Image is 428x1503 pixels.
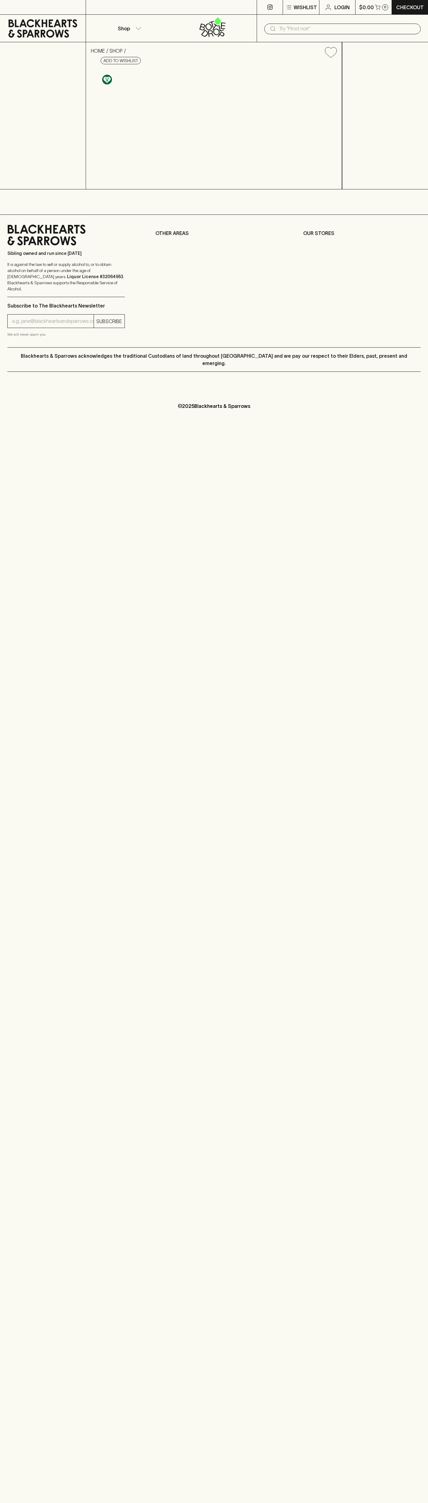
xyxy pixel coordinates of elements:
a: Made without the use of any animal products. [101,73,114,86]
p: Checkout [396,4,424,11]
input: e.g. jane@blackheartsandsparrows.com.au [12,316,94,326]
p: Subscribe to The Blackhearts Newsletter [7,302,125,309]
p: OTHER AREAS [155,229,273,237]
p: $0.00 [359,4,374,11]
button: Add to wishlist [322,45,339,60]
p: Login [334,4,350,11]
button: SUBSCRIBE [94,315,125,328]
p: It is against the law to sell or supply alcohol to, or to obtain alcohol on behalf of a person un... [7,261,125,292]
p: Shop [118,25,130,32]
button: Add to wishlist [101,57,141,64]
p: SUBSCRIBE [96,318,122,325]
img: Vegan [102,75,112,84]
p: Sibling owned and run since [DATE] [7,250,125,256]
img: 40773.png [86,63,342,189]
a: SHOP [110,48,123,54]
button: Shop [86,15,171,42]
p: 0 [384,6,386,9]
p: We will never spam you [7,331,125,338]
input: Try "Pinot noir" [279,24,416,34]
a: HOME [91,48,105,54]
p: Blackhearts & Sparrows acknowledges the traditional Custodians of land throughout [GEOGRAPHIC_DAT... [12,352,416,367]
strong: Liquor License #32064953 [67,274,123,279]
p: Wishlist [294,4,317,11]
p: OUR STORES [303,229,421,237]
